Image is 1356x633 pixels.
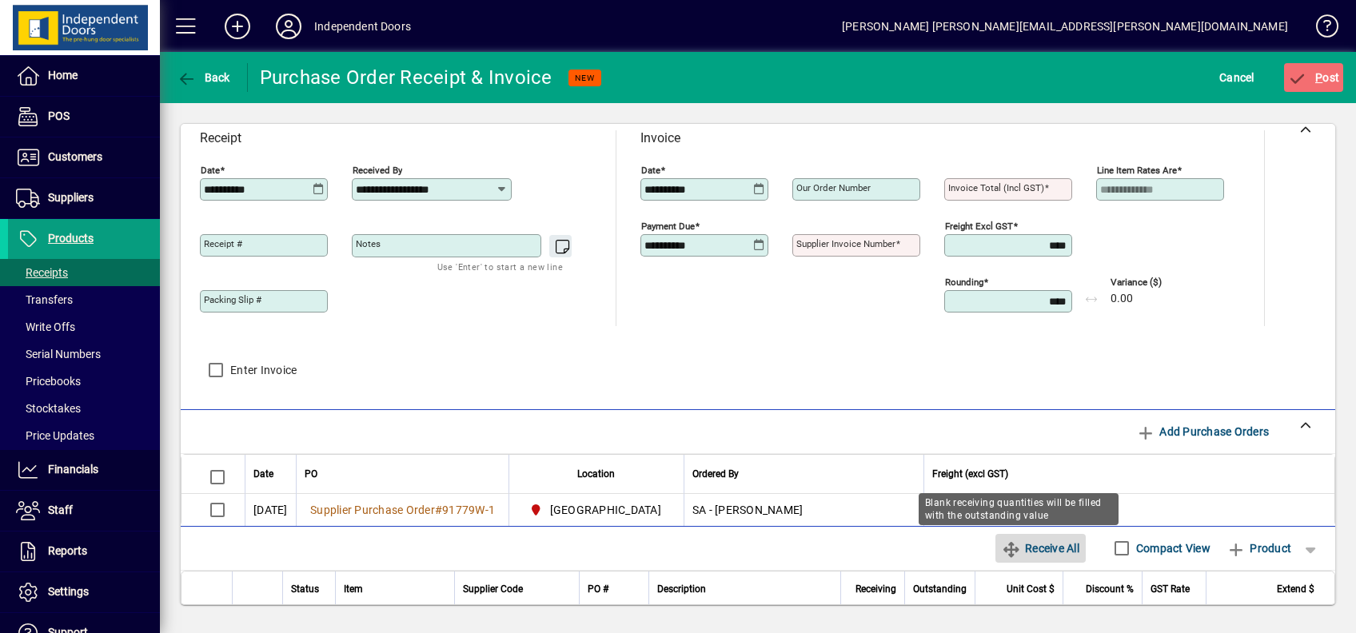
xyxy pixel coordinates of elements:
[1133,540,1210,556] label: Compact View
[1151,580,1190,598] span: GST Rate
[253,465,273,483] span: Date
[1284,63,1344,92] button: Post
[1218,534,1299,563] button: Product
[8,395,160,422] a: Stocktakes
[855,580,896,598] span: Receiving
[177,71,230,84] span: Back
[641,221,695,232] mat-label: Payment due
[8,137,160,177] a: Customers
[173,63,234,92] button: Back
[796,182,871,193] mat-label: Our order number
[260,65,552,90] div: Purchase Order Receipt & Invoice
[8,531,160,571] a: Reports
[945,221,1013,232] mat-label: Freight excl GST
[1130,417,1275,446] button: Add Purchase Orders
[48,109,70,122] span: POS
[16,348,101,360] span: Serial Numbers
[1304,3,1336,55] a: Knowledge Base
[356,238,381,249] mat-label: Notes
[657,580,706,598] span: Description
[435,504,442,516] span: #
[1111,293,1133,305] span: 0.00
[48,463,98,476] span: Financials
[1226,535,1291,561] span: Product
[8,450,160,490] a: Financials
[48,191,94,204] span: Suppliers
[641,165,660,176] mat-label: Date
[160,63,248,92] app-page-header-button: Back
[437,257,563,276] mat-hint: Use 'Enter' to start a new line
[16,429,94,442] span: Price Updates
[8,259,160,286] a: Receipts
[692,465,915,483] div: Ordered By
[353,165,402,176] mat-label: Received by
[8,56,160,96] a: Home
[227,362,297,378] label: Enter Invoice
[204,294,261,305] mat-label: Packing Slip #
[48,585,89,598] span: Settings
[305,465,317,483] span: PO
[1007,580,1055,598] span: Unit Cost $
[8,313,160,340] a: Write Offs
[550,502,661,518] span: [GEOGRAPHIC_DATA]
[16,320,75,333] span: Write Offs
[263,12,314,41] button: Profile
[8,422,160,449] a: Price Updates
[16,402,81,415] span: Stocktakes
[575,73,595,83] span: NEW
[692,465,739,483] span: Ordered By
[1315,71,1322,84] span: P
[212,12,263,41] button: Add
[291,580,319,598] span: Status
[48,150,102,163] span: Customers
[8,491,160,531] a: Staff
[577,465,615,483] span: Location
[1111,277,1206,288] span: Variance ($)
[945,277,983,288] mat-label: Rounding
[913,580,967,598] span: Outstanding
[8,368,160,395] a: Pricebooks
[1097,165,1177,176] mat-label: Line item rates are
[314,14,411,39] div: Independent Doors
[201,165,220,176] mat-label: Date
[16,293,73,306] span: Transfers
[48,544,87,557] span: Reports
[442,504,495,516] span: 91779W-1
[48,232,94,245] span: Products
[8,340,160,368] a: Serial Numbers
[525,500,668,520] span: Christchurch
[253,465,288,483] div: Date
[684,494,923,526] td: SA - [PERSON_NAME]
[8,286,160,313] a: Transfers
[305,465,501,483] div: PO
[1277,580,1314,598] span: Extend $
[8,572,160,612] a: Settings
[48,504,73,516] span: Staff
[16,266,68,279] span: Receipts
[48,69,78,82] span: Home
[8,178,160,218] a: Suppliers
[1215,63,1258,92] button: Cancel
[16,375,81,388] span: Pricebooks
[995,534,1086,563] button: Receive All
[919,493,1119,525] div: Blank receiving quantities will be filled with the outstanding value
[310,504,435,516] span: Supplier Purchase Order
[932,465,1008,483] span: Freight (excl GST)
[245,494,296,526] td: [DATE]
[344,580,363,598] span: Item
[463,580,523,598] span: Supplier Code
[842,14,1288,39] div: [PERSON_NAME] [PERSON_NAME][EMAIL_ADDRESS][PERSON_NAME][DOMAIN_NAME]
[1288,71,1340,84] span: ost
[923,494,1334,526] td: 0.00
[796,238,895,249] mat-label: Supplier invoice number
[204,238,242,249] mat-label: Receipt #
[932,465,1314,483] div: Freight (excl GST)
[1002,535,1079,561] span: Receive All
[305,501,501,519] a: Supplier Purchase Order#91779W-1
[8,97,160,137] a: POS
[588,580,608,598] span: PO #
[1086,580,1134,598] span: Discount %
[948,182,1044,193] mat-label: Invoice Total (incl GST)
[1219,65,1254,90] span: Cancel
[1136,419,1269,444] span: Add Purchase Orders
